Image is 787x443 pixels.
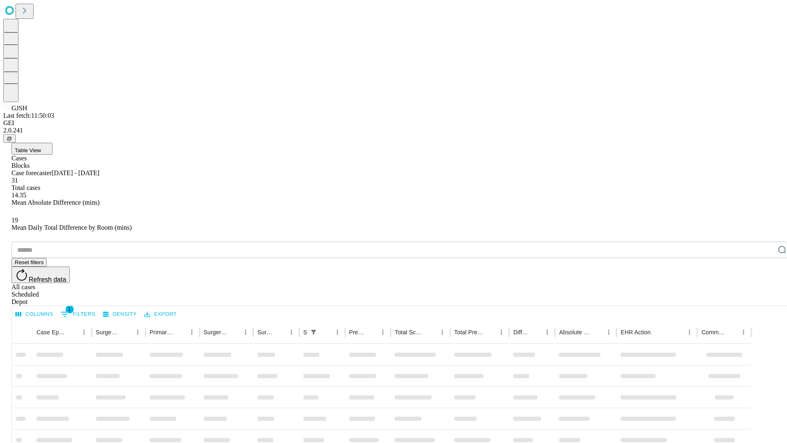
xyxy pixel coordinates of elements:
[96,329,120,336] div: Surgeon Name
[52,169,99,176] span: [DATE] - [DATE]
[15,259,43,265] span: Reset filters
[3,119,784,127] div: GEI
[142,308,179,321] button: Export
[621,329,651,336] div: EHR Action
[303,329,307,336] div: Scheduled In Room Duration
[66,305,74,313] span: 1
[11,192,26,199] span: 14.35
[150,329,173,336] div: Primary Service
[496,327,507,338] button: Menu
[349,329,365,336] div: Predicted In Room Duration
[437,327,448,338] button: Menu
[29,276,66,283] span: Refresh data
[11,105,27,112] span: GJSH
[14,308,55,321] button: Select columns
[11,184,40,191] span: Total cases
[78,327,90,338] button: Menu
[257,329,273,336] div: Surgery Date
[559,329,591,336] div: Absolute Difference
[425,327,437,338] button: Sort
[603,327,614,338] button: Menu
[101,308,139,321] button: Density
[308,327,319,338] button: Show filters
[377,327,389,338] button: Menu
[274,327,286,338] button: Sort
[175,327,186,338] button: Sort
[738,327,749,338] button: Menu
[67,327,78,338] button: Sort
[3,134,16,143] button: @
[3,112,54,119] span: Last fetch: 11:50:03
[395,329,424,336] div: Total Scheduled Duration
[11,217,18,224] span: 19
[320,327,332,338] button: Sort
[121,327,132,338] button: Sort
[15,147,41,153] span: Table View
[454,329,484,336] div: Total Predicted Duration
[591,327,603,338] button: Sort
[11,169,52,176] span: Case forecaster
[332,327,343,338] button: Menu
[286,327,297,338] button: Menu
[484,327,496,338] button: Sort
[7,135,12,142] span: @
[11,143,52,155] button: Table View
[530,327,541,338] button: Sort
[11,267,70,283] button: Refresh data
[36,329,66,336] div: Case Epic Id
[11,224,132,231] span: Mean Daily Total Difference by Room (mins)
[132,327,143,338] button: Menu
[366,327,377,338] button: Sort
[726,327,738,338] button: Sort
[186,327,198,338] button: Menu
[11,258,47,267] button: Reset filters
[308,327,319,338] div: 1 active filter
[240,327,251,338] button: Menu
[11,199,100,206] span: Mean Absolute Difference (mins)
[228,327,240,338] button: Sort
[59,308,98,321] button: Show filters
[541,327,553,338] button: Menu
[651,327,663,338] button: Sort
[204,329,227,336] div: Surgery Name
[11,177,18,184] span: 31
[513,329,529,336] div: Difference
[3,127,784,134] div: 2.0.241
[701,329,725,336] div: Comments
[684,327,695,338] button: Menu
